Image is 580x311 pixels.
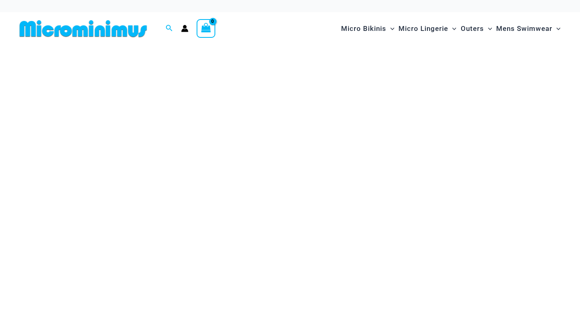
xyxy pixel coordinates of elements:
[181,25,188,32] a: Account icon link
[552,18,560,39] span: Menu Toggle
[459,16,494,41] a: OutersMenu ToggleMenu Toggle
[496,18,552,39] span: Mens Swimwear
[386,18,394,39] span: Menu Toggle
[166,24,173,34] a: Search icon link
[16,20,150,38] img: MM SHOP LOGO FLAT
[339,16,396,41] a: Micro BikinisMenu ToggleMenu Toggle
[338,15,564,42] nav: Site Navigation
[494,16,562,41] a: Mens SwimwearMenu ToggleMenu Toggle
[341,18,386,39] span: Micro Bikinis
[398,18,448,39] span: Micro Lingerie
[461,18,484,39] span: Outers
[396,16,458,41] a: Micro LingerieMenu ToggleMenu Toggle
[484,18,492,39] span: Menu Toggle
[448,18,456,39] span: Menu Toggle
[197,19,215,38] a: View Shopping Cart, empty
